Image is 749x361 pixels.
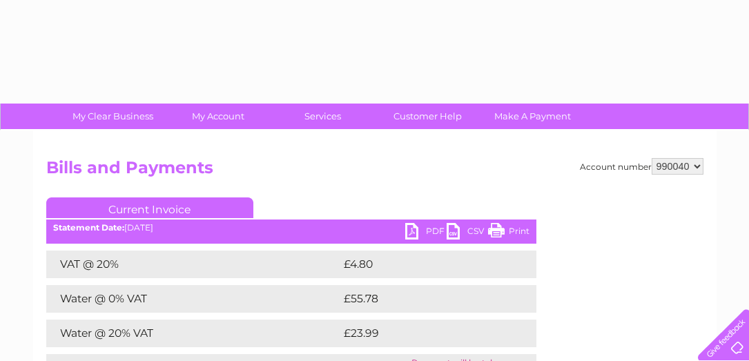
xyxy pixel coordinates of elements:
a: Customer Help [371,104,485,129]
td: VAT @ 20% [46,251,340,278]
h2: Bills and Payments [46,158,703,184]
a: My Clear Business [56,104,170,129]
td: Water @ 0% VAT [46,285,340,313]
b: Statement Date: [53,222,124,233]
td: Water @ 20% VAT [46,320,340,347]
div: Account number [580,158,703,175]
a: Print [488,223,529,243]
a: CSV [447,223,488,243]
td: £4.80 [340,251,505,278]
a: PDF [405,223,447,243]
td: £55.78 [340,285,508,313]
a: Services [266,104,380,129]
a: Make A Payment [476,104,590,129]
a: Current Invoice [46,197,253,218]
a: My Account [161,104,275,129]
div: [DATE] [46,223,536,233]
td: £23.99 [340,320,509,347]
